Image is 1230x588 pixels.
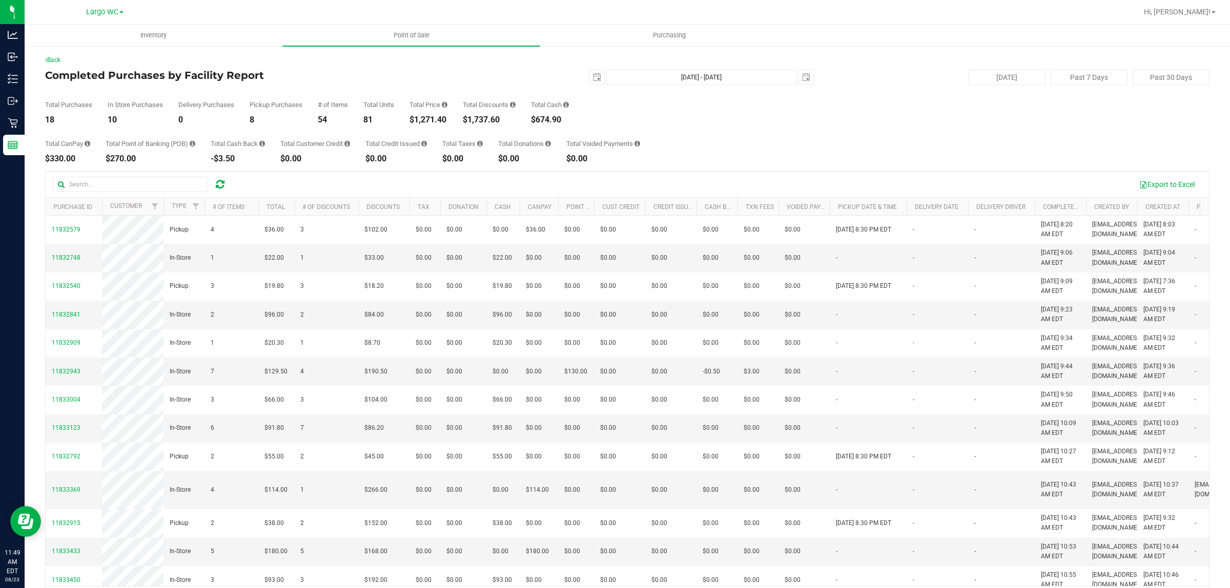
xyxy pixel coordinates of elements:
[45,116,92,124] div: 18
[785,338,801,348] span: $0.00
[264,225,284,235] span: $36.00
[651,452,667,461] span: $0.00
[651,367,667,376] span: $0.00
[463,101,516,108] div: Total Discounts
[178,116,234,124] div: 0
[52,576,80,583] span: 11833450
[495,203,511,211] a: Cash
[170,338,191,348] span: In-Store
[364,281,384,291] span: $18.20
[746,203,774,211] a: Txn Fees
[836,338,837,348] span: -
[564,225,580,235] span: $0.00
[178,101,234,108] div: Delivery Purchases
[1143,305,1182,324] span: [DATE] 9:19 AM EDT
[250,116,302,124] div: 8
[974,338,976,348] span: -
[651,423,667,433] span: $0.00
[836,310,837,320] span: -
[744,367,760,376] span: $3.00
[365,140,427,147] div: Total Credit Issued
[86,8,118,16] span: Largo WC
[600,367,616,376] span: $0.00
[634,140,640,147] i: Sum of all voided payment transaction amounts, excluding tips and transaction fees, for all purch...
[566,155,640,163] div: $0.00
[1092,333,1142,353] span: [EMAIL_ADDRESS][DOMAIN_NAME]
[1092,447,1142,466] span: [EMAIL_ADDRESS][DOMAIN_NAME]
[282,25,540,46] a: Point of Sale
[446,225,462,235] span: $0.00
[85,140,90,147] i: Sum of the successful, non-voided CanPay payment transactions for all purchases in the date range.
[1144,8,1211,16] span: Hi, [PERSON_NAME]!
[744,225,760,235] span: $0.00
[264,338,284,348] span: $20.30
[974,367,976,376] span: -
[211,310,214,320] span: 2
[785,423,801,433] span: $0.00
[416,395,432,405] span: $0.00
[416,253,432,263] span: $0.00
[300,281,304,291] span: 3
[213,203,244,211] a: # of Items
[1143,248,1182,267] span: [DATE] 9:04 AM EDT
[590,70,604,85] span: select
[300,452,304,461] span: 2
[446,338,462,348] span: $0.00
[264,281,284,291] span: $19.80
[1092,362,1142,381] span: [EMAIL_ADDRESS][DOMAIN_NAME]
[8,96,18,106] inline-svg: Outbound
[280,140,350,147] div: Total Customer Credit
[1041,305,1080,324] span: [DATE] 9:23 AM EDT
[52,368,80,375] span: 11832943
[974,253,976,263] span: -
[836,225,891,235] span: [DATE] 8:30 PM EDT
[318,101,348,108] div: # of Items
[564,367,587,376] span: $130.00
[188,198,204,215] a: Filter
[651,281,667,291] span: $0.00
[744,338,760,348] span: $0.00
[363,101,394,108] div: Total Units
[602,203,640,211] a: Cust Credit
[1041,248,1080,267] span: [DATE] 9:06 AM EDT
[703,281,719,291] span: $0.00
[211,423,214,433] span: 6
[600,281,616,291] span: $0.00
[416,281,432,291] span: $0.00
[1143,362,1182,381] span: [DATE] 9:36 AM EDT
[1145,203,1180,211] a: Created At
[703,310,719,320] span: $0.00
[211,452,214,461] span: 2
[498,140,551,147] div: Total Donations
[1143,390,1182,409] span: [DATE] 9:46 AM EDT
[1041,447,1080,466] span: [DATE] 10:27 AM EDT
[364,423,384,433] span: $86.20
[526,452,542,461] span: $0.00
[147,198,163,215] a: Filter
[836,253,837,263] span: -
[493,253,512,263] span: $22.00
[421,140,427,147] i: Sum of all account credit issued for all refunds from returned purchases in the date range.
[563,101,569,108] i: Sum of the successful, non-voided cash payment transactions for all purchases in the date range. ...
[364,338,380,348] span: $8.70
[510,101,516,108] i: Sum of the discount values applied to the all purchases in the date range.
[416,225,432,235] span: $0.00
[366,203,400,211] a: Discounts
[493,281,512,291] span: $19.80
[442,140,483,147] div: Total Taxes
[264,395,284,405] span: $66.00
[300,423,304,433] span: 7
[600,338,616,348] span: $0.00
[446,367,462,376] span: $0.00
[211,253,214,263] span: 1
[493,395,512,405] span: $66.00
[300,310,304,320] span: 2
[365,155,427,163] div: $0.00
[526,367,542,376] span: $0.00
[493,452,512,461] span: $55.00
[8,74,18,84] inline-svg: Inventory
[416,338,432,348] span: $0.00
[526,225,545,235] span: $36.00
[913,423,914,433] span: -
[300,338,304,348] span: 1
